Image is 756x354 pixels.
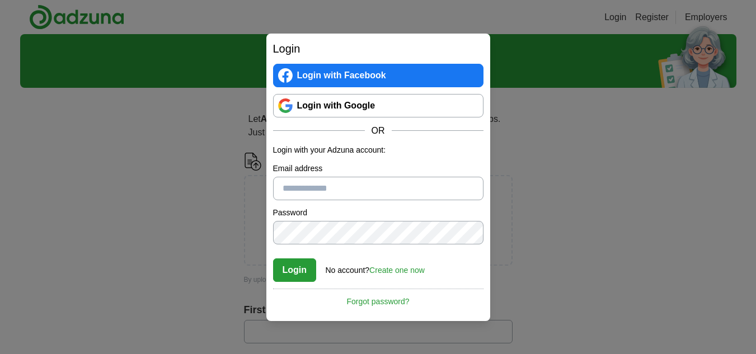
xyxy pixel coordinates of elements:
label: Email address [273,163,483,174]
label: Password [273,207,483,219]
a: Create one now [369,266,425,275]
a: Login with Facebook [273,64,483,87]
div: No account? [326,258,425,276]
button: Login [273,258,317,282]
span: OR [365,124,392,138]
h2: Login [273,40,483,57]
p: Login with your Adzuna account: [273,144,483,156]
a: Forgot password? [273,289,483,308]
a: Login with Google [273,94,483,117]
